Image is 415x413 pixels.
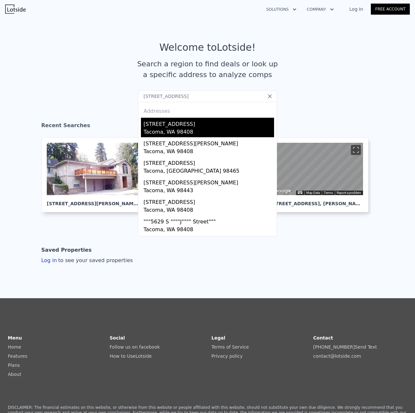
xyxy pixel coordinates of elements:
div: Welcome to Lotside ! [159,42,256,53]
div: Tacoma, WA 98408 [144,128,274,137]
div: Tacoma, WA 98408 [144,148,274,157]
a: Free Account [371,4,410,15]
a: Plans [8,363,20,368]
a: [PHONE_NUMBER] [313,344,355,350]
div: Recent Searches [41,116,374,137]
div: Tacoma, WA 98408 [144,226,274,235]
div: Log in [41,257,133,264]
div: [STREET_ADDRESS][PERSON_NAME] , Bellevue [47,195,140,207]
a: Terms of Service [211,344,249,350]
div: [STREET_ADDRESS] [144,118,274,128]
div: Search a region to find deals or look up a specific address to analyze comps [135,59,280,80]
div: [STREET_ADDRESS] , [PERSON_NAME] [270,195,363,207]
a: Follow us on facebook [110,344,160,350]
a: Privacy policy [211,353,243,359]
img: Lotside [5,5,26,14]
strong: Menu [8,335,22,340]
a: [STREET_ADDRESS][PERSON_NAME], Bellevue [41,137,150,212]
a: About [8,372,21,377]
a: Send Text [355,344,377,350]
a: Features [8,353,27,359]
a: Terms (opens in new tab) [324,191,333,194]
strong: Social [110,335,125,340]
button: Keyboard shortcuts [298,191,302,194]
strong: Contact [313,335,333,340]
button: Company [302,4,339,15]
button: Solutions [261,4,302,15]
strong: Legal [211,335,225,340]
a: Home [8,344,21,350]
a: Open this area in Google Maps (opens a new window) [272,187,293,195]
div: Tacoma, [GEOGRAPHIC_DATA] 98465 [144,167,274,176]
button: Map Data [306,191,320,195]
a: Report a problem [337,191,361,194]
input: Search an address or region... [138,90,277,102]
div: Saved Properties [41,244,92,257]
div: """6823 S """"G"""" Street""" [144,235,274,245]
div: Tacoma, WA 98408 [144,206,274,215]
div: Map [270,143,363,195]
div: [STREET_ADDRESS] [144,157,274,167]
a: contact@lotside.com [313,353,361,359]
div: [STREET_ADDRESS] [144,196,274,206]
button: Toggle fullscreen view [351,145,361,155]
div: [STREET_ADDRESS][PERSON_NAME] [144,176,274,187]
a: Log In [342,6,371,12]
a: How to UseLotside [110,353,152,359]
div: Tacoma, WA 98443 [144,187,274,196]
div: [STREET_ADDRESS][PERSON_NAME] [144,137,274,148]
div: Street View [270,143,363,195]
div: Addresses [141,102,274,118]
img: Google [272,187,293,195]
span: to see your saved properties [57,257,133,263]
a: Map [STREET_ADDRESS], [PERSON_NAME] [265,137,374,212]
div: """5629 S """"J"""" Street""" [144,215,274,226]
